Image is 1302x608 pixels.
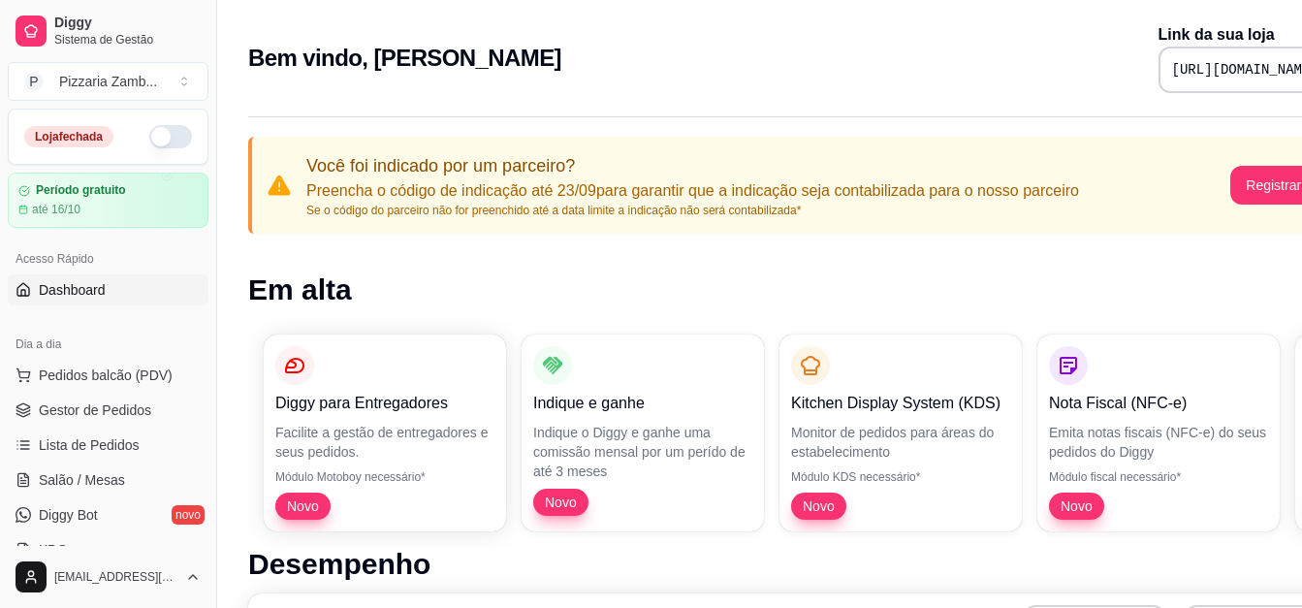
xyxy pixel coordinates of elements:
span: Gestor de Pedidos [39,400,151,420]
p: Facilite a gestão de entregadores e seus pedidos. [275,423,494,462]
div: Acesso Rápido [8,243,208,274]
p: Kitchen Display System (KDS) [791,392,1010,415]
p: Módulo fiscal necessário* [1049,469,1268,485]
span: Diggy Bot [39,505,98,525]
a: Dashboard [8,274,208,305]
p: Você foi indicado por um parceiro? [306,152,1079,179]
div: Dia a dia [8,329,208,360]
h2: Bem vindo, [PERSON_NAME] [248,43,561,74]
p: Indique e ganhe [533,392,752,415]
button: Select a team [8,62,208,101]
p: Monitor de pedidos para áreas do estabelecimento [791,423,1010,462]
p: Módulo KDS necessário* [791,469,1010,485]
p: Se o código do parceiro não for preenchido até a data limite a indicação não será contabilizada* [306,203,1079,218]
article: Período gratuito [36,183,126,198]
button: Pedidos balcão (PDV) [8,360,208,391]
article: até 16/10 [32,202,80,217]
p: Diggy para Entregadores [275,392,494,415]
button: Indique e ganheIndique o Diggy e ganhe uma comissão mensal por um perído de até 3 mesesNovo [522,335,764,531]
a: Salão / Mesas [8,464,208,496]
span: P [24,72,44,91]
span: [EMAIL_ADDRESS][DOMAIN_NAME] [54,569,177,585]
span: Novo [279,496,327,516]
span: Sistema de Gestão [54,32,201,48]
button: [EMAIL_ADDRESS][DOMAIN_NAME] [8,554,208,600]
span: Novo [795,496,842,516]
button: Nota Fiscal (NFC-e)Emita notas fiscais (NFC-e) do seus pedidos do DiggyMódulo fiscal necessário*Novo [1037,335,1280,531]
p: Nota Fiscal (NFC-e) [1049,392,1268,415]
button: Kitchen Display System (KDS)Monitor de pedidos para áreas do estabelecimentoMódulo KDS necessário... [779,335,1022,531]
button: Alterar Status [149,125,192,148]
a: Lista de Pedidos [8,430,208,461]
p: Módulo Motoboy necessário* [275,469,494,485]
a: Gestor de Pedidos [8,395,208,426]
span: Novo [537,493,585,512]
p: Emita notas fiscais (NFC-e) do seus pedidos do Diggy [1049,423,1268,462]
div: Loja fechada [24,126,113,147]
p: Preencha o código de indicação até 23/09 para garantir que a indicação seja contabilizada para o ... [306,179,1079,203]
span: Salão / Mesas [39,470,125,490]
button: Diggy para EntregadoresFacilite a gestão de entregadores e seus pedidos.Módulo Motoboy necessário... [264,335,506,531]
span: Dashboard [39,280,106,300]
p: Indique o Diggy e ganhe uma comissão mensal por um perído de até 3 meses [533,423,752,481]
a: KDS [8,534,208,565]
span: KDS [39,540,67,560]
div: Pizzaria Zamb ... [59,72,157,91]
span: Lista de Pedidos [39,435,140,455]
span: Novo [1053,496,1100,516]
a: DiggySistema de Gestão [8,8,208,54]
a: Período gratuitoaté 16/10 [8,173,208,228]
a: Diggy Botnovo [8,499,208,530]
span: Diggy [54,15,201,32]
span: Pedidos balcão (PDV) [39,366,173,385]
